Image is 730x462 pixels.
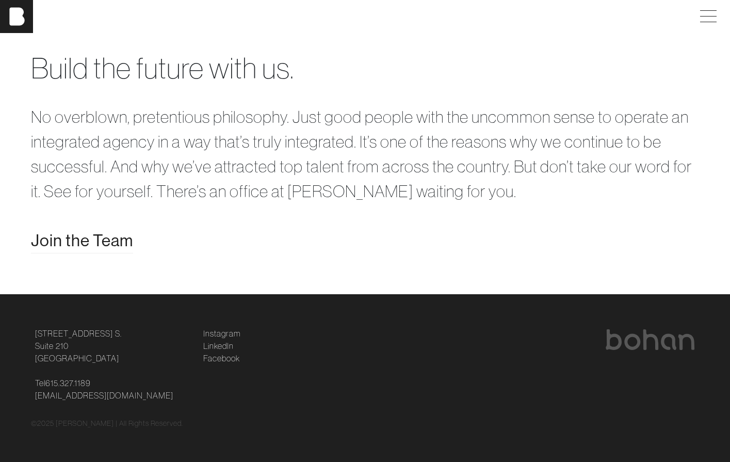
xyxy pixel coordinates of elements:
div: © 2025 [31,418,700,429]
p: No overblown, pretentious philosophy. Just good people with the uncommon sense to operate an inte... [31,104,700,203]
p: Tel [35,377,191,402]
a: LinkedIn [203,340,234,352]
a: [EMAIL_ADDRESS][DOMAIN_NAME] [35,389,173,402]
a: Join the Team [31,228,133,253]
a: Instagram [203,327,240,340]
div: Build the future with us. [31,46,700,90]
a: Facebook [203,352,240,364]
p: [PERSON_NAME] | All Rights Reserved. [56,418,183,429]
img: bohan logo [605,329,695,350]
a: [STREET_ADDRESS] S.Suite 210[GEOGRAPHIC_DATA] [35,327,122,364]
a: 615.327.1189 [45,377,91,389]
